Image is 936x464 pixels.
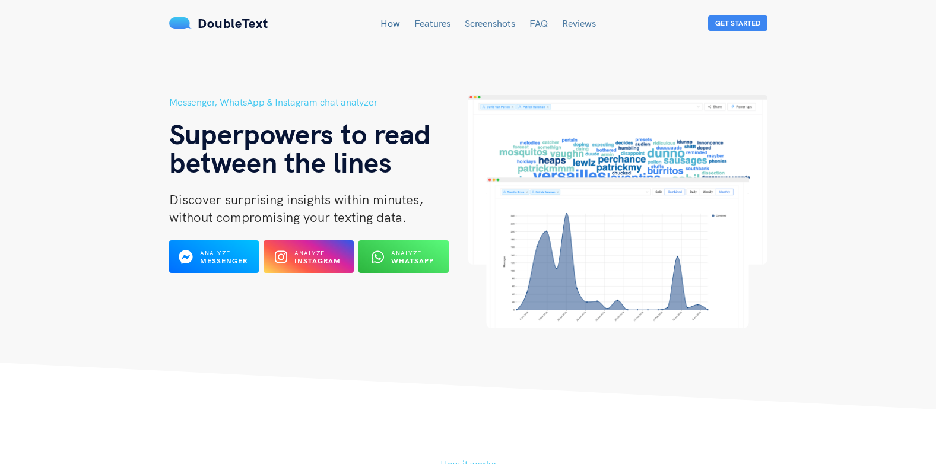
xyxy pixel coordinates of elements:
[562,17,596,29] a: Reviews
[358,256,449,266] a: Analyze WhatsApp
[358,240,449,273] button: Analyze WhatsApp
[169,144,392,180] span: between the lines
[414,17,450,29] a: Features
[198,15,268,31] span: DoubleText
[391,249,421,257] span: Analyze
[200,249,230,257] span: Analyze
[465,17,515,29] a: Screenshots
[169,15,268,31] a: DoubleText
[708,15,767,31] button: Get Started
[169,191,423,208] span: Discover surprising insights within minutes,
[294,249,325,257] span: Analyze
[468,95,767,328] img: hero
[264,256,354,266] a: Analyze Instagram
[391,256,434,265] b: WhatsApp
[169,209,407,225] span: without compromising your texting data.
[264,240,354,273] button: Analyze Instagram
[169,256,259,266] a: Analyze Messenger
[294,256,341,265] b: Instagram
[380,17,400,29] a: How
[529,17,548,29] a: FAQ
[169,95,468,110] h5: Messenger, WhatsApp & Instagram chat analyzer
[169,116,431,151] span: Superpowers to read
[169,17,192,29] img: mS3x8y1f88AAAAABJRU5ErkJggg==
[200,256,248,265] b: Messenger
[169,240,259,273] button: Analyze Messenger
